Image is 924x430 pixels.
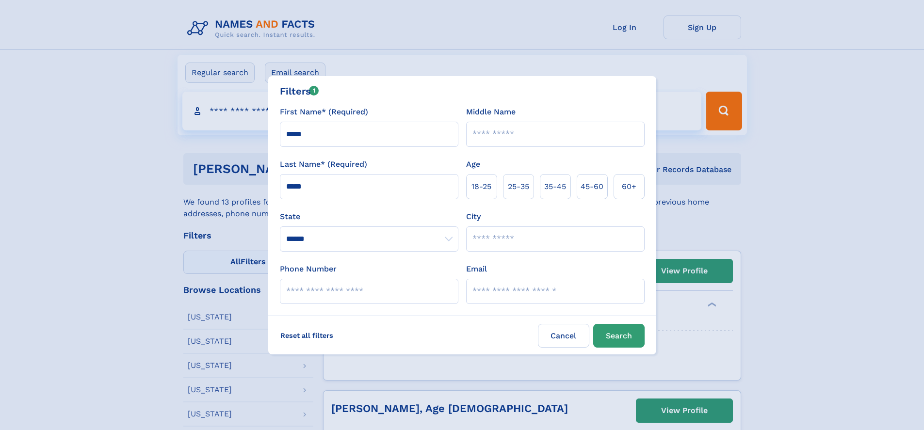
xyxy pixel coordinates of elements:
span: 18‑25 [471,181,491,192]
label: City [466,211,481,223]
label: State [280,211,458,223]
label: First Name* (Required) [280,106,368,118]
label: Phone Number [280,263,337,275]
span: 45‑60 [581,181,603,192]
button: Search [593,324,645,348]
label: Last Name* (Required) [280,159,367,170]
div: Filters [280,84,319,98]
label: Age [466,159,480,170]
label: Cancel [538,324,589,348]
span: 35‑45 [544,181,566,192]
span: 60+ [622,181,636,192]
span: 25‑35 [508,181,529,192]
label: Email [466,263,487,275]
label: Reset all filters [274,324,340,347]
label: Middle Name [466,106,516,118]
